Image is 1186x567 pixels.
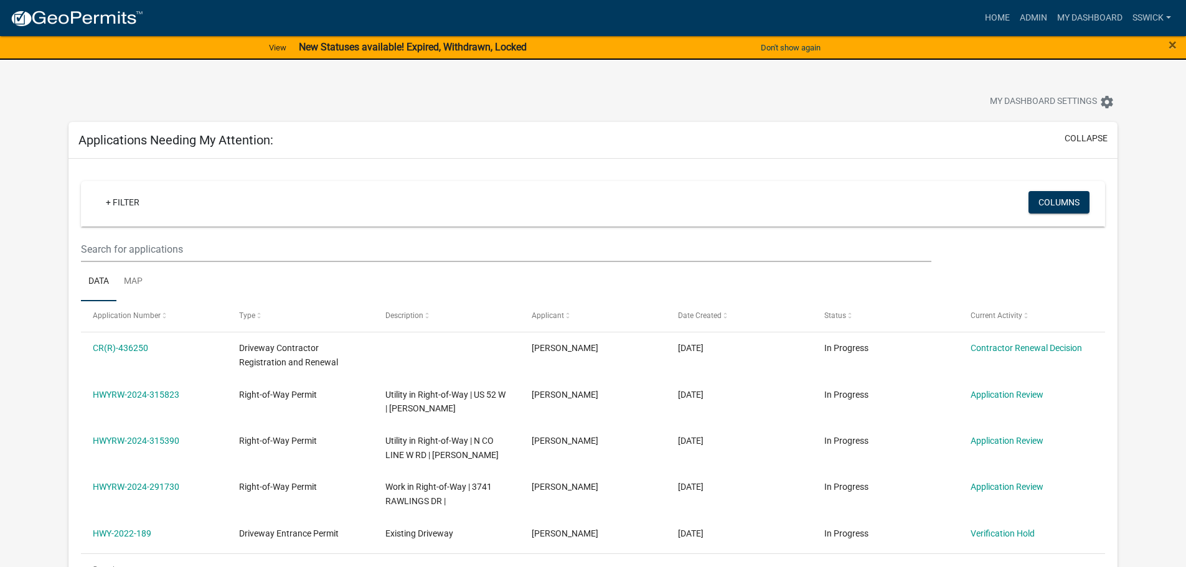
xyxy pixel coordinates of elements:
[990,95,1097,110] span: My Dashboard Settings
[385,311,423,320] span: Description
[264,37,291,58] a: View
[81,237,931,262] input: Search for applications
[532,390,598,400] span: Dylan Garrison
[1052,6,1127,30] a: My Dashboard
[678,482,704,492] span: 07/30/2024
[532,528,598,538] span: Megan Toth
[93,436,179,446] a: HWYRW-2024-315390
[971,528,1035,538] a: Verification Hold
[385,390,506,414] span: Utility in Right-of-Way | US 52 W | Dylan Garrison
[812,301,958,331] datatable-header-cell: Status
[678,343,704,353] span: 06/16/2025
[239,528,339,538] span: Driveway Entrance Permit
[239,343,338,367] span: Driveway Contractor Registration and Renewal
[299,41,527,53] strong: New Statuses available! Expired, Withdrawn, Locked
[93,343,148,353] a: CR(R)-436250
[824,482,868,492] span: In Progress
[1028,191,1090,213] button: Columns
[239,482,317,492] span: Right-of-Way Permit
[1169,37,1177,52] button: Close
[239,311,255,320] span: Type
[980,90,1124,114] button: My Dashboard Settingssettings
[824,311,846,320] span: Status
[385,436,499,460] span: Utility in Right-of-Way | N CO LINE W RD | Dylan Garrison
[666,301,812,331] datatable-header-cell: Date Created
[93,390,179,400] a: HWYRW-2024-315823
[532,311,564,320] span: Applicant
[678,436,704,446] span: 09/24/2024
[1015,6,1052,30] a: Admin
[93,528,151,538] a: HWY-2022-189
[971,390,1043,400] a: Application Review
[824,390,868,400] span: In Progress
[374,301,520,331] datatable-header-cell: Description
[971,311,1022,320] span: Current Activity
[971,343,1082,353] a: Contractor Renewal Decision
[756,37,826,58] button: Don't show again
[824,436,868,446] span: In Progress
[81,301,227,331] datatable-header-cell: Application Number
[385,528,453,538] span: Existing Driveway
[93,482,179,492] a: HWYRW-2024-291730
[1065,132,1108,145] button: collapse
[239,436,317,446] span: Right-of-Way Permit
[520,301,666,331] datatable-header-cell: Applicant
[1127,6,1176,30] a: sswick
[678,311,722,320] span: Date Created
[678,390,704,400] span: 09/24/2024
[532,343,598,353] span: Anthony Hardebeck
[971,482,1043,492] a: Application Review
[1169,36,1177,54] span: ×
[958,301,1104,331] datatable-header-cell: Current Activity
[78,133,273,148] h5: Applications Needing My Attention:
[81,262,116,302] a: Data
[116,262,150,302] a: Map
[971,436,1043,446] a: Application Review
[227,301,374,331] datatable-header-cell: Type
[532,482,598,492] span: Megan Toth
[1099,95,1114,110] i: settings
[239,390,317,400] span: Right-of-Way Permit
[385,482,492,506] span: Work in Right-of-Way | 3741 RAWLINGS DR |
[824,343,868,353] span: In Progress
[678,528,704,538] span: 08/31/2022
[824,528,868,538] span: In Progress
[980,6,1015,30] a: Home
[532,436,598,446] span: Dylan Garrison
[96,191,149,213] a: + Filter
[93,311,161,320] span: Application Number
